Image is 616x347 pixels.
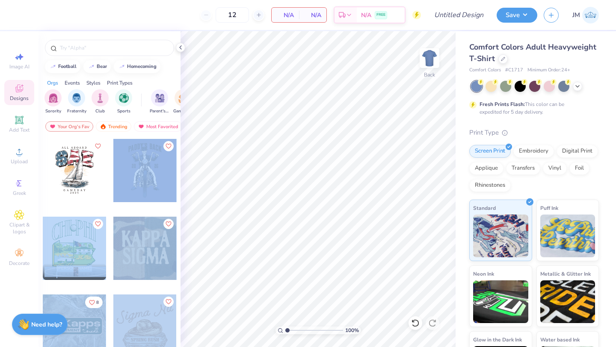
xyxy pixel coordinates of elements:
[513,145,554,158] div: Embroidery
[473,269,494,278] span: Neon Ink
[473,215,528,257] img: Standard
[345,326,359,334] span: 100 %
[506,162,540,175] div: Transfers
[45,60,80,73] button: football
[48,93,58,103] img: Sorority Image
[67,89,86,115] button: filter button
[427,6,490,24] input: Untitled Design
[469,67,501,74] span: Comfort Colors
[85,297,103,308] button: Like
[480,100,585,116] div: This color can be expedited for 5 day delivery.
[107,79,133,87] div: Print Types
[67,89,86,115] div: filter for Fraternity
[150,89,169,115] button: filter button
[469,42,596,64] span: Comfort Colors Adult Heavyweight T-Shirt
[119,93,129,103] img: Sports Image
[540,280,595,323] img: Metallic & Glitter Ink
[540,335,580,344] span: Water based Ink
[95,108,105,115] span: Club
[424,71,435,79] div: Back
[473,203,496,212] span: Standard
[540,269,591,278] span: Metallic & Glitter Ink
[138,124,145,129] img: most_fav.gif
[67,108,86,115] span: Fraternity
[469,179,511,192] div: Rhinestones
[527,67,570,74] span: Minimum Order: 24 +
[92,89,109,115] div: filter for Club
[83,60,111,73] button: bear
[216,7,249,23] input: – –
[163,141,174,151] button: Like
[361,11,371,20] span: N/A
[118,64,125,69] img: trend_line.gif
[178,93,188,103] img: Game Day Image
[10,95,29,102] span: Designs
[134,121,182,132] div: Most Favorited
[469,162,503,175] div: Applique
[469,128,599,138] div: Print Type
[9,63,30,70] span: Image AI
[469,145,511,158] div: Screen Print
[93,141,103,151] button: Like
[58,64,77,69] div: football
[150,108,169,115] span: Parent's Weekend
[543,162,567,175] div: Vinyl
[45,108,61,115] span: Sorority
[97,64,107,69] div: bear
[92,89,109,115] button: filter button
[13,190,26,197] span: Greek
[56,265,92,271] span: [PERSON_NAME]
[127,64,157,69] div: homecoming
[96,300,99,305] span: 8
[473,280,528,323] img: Neon Ink
[277,11,294,20] span: N/A
[304,11,321,20] span: N/A
[4,221,34,235] span: Clipart & logos
[96,121,131,132] div: Trending
[86,79,101,87] div: Styles
[47,79,58,87] div: Orgs
[376,12,385,18] span: FREE
[572,7,599,24] a: JM
[9,126,30,133] span: Add Text
[115,89,132,115] div: filter for Sports
[49,124,56,129] img: most_fav.gif
[173,108,193,115] span: Game Day
[163,297,174,307] button: Like
[56,272,92,278] span: ,
[569,162,589,175] div: Foil
[31,321,62,329] strong: Need help?
[421,50,438,67] img: Back
[93,219,103,229] button: Like
[540,203,558,212] span: Puff Ink
[72,93,81,103] img: Fraternity Image
[9,260,30,267] span: Decorate
[497,8,537,23] button: Save
[582,7,599,24] img: Jackson Moore
[45,121,93,132] div: Your Org's Fav
[44,89,62,115] div: filter for Sorority
[150,89,169,115] div: filter for Parent's Weekend
[505,67,523,74] span: # C1717
[59,44,169,52] input: Try "Alpha"
[557,145,598,158] div: Digital Print
[11,158,28,165] span: Upload
[155,93,165,103] img: Parent's Weekend Image
[50,64,56,69] img: trend_line.gif
[163,219,174,229] button: Like
[65,79,80,87] div: Events
[95,93,105,103] img: Club Image
[480,101,525,108] strong: Fresh Prints Flash:
[100,124,107,129] img: trending.gif
[44,89,62,115] button: filter button
[540,215,595,257] img: Puff Ink
[88,64,95,69] img: trend_line.gif
[473,335,522,344] span: Glow in the Dark Ink
[572,10,580,20] span: JM
[115,89,132,115] button: filter button
[173,89,193,115] button: filter button
[117,108,130,115] span: Sports
[173,89,193,115] div: filter for Game Day
[114,60,160,73] button: homecoming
